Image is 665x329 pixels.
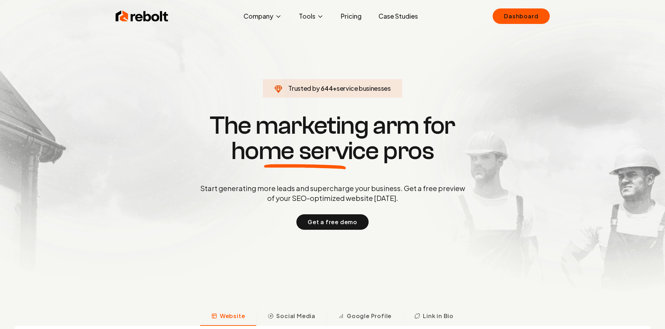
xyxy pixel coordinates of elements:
a: Case Studies [373,9,424,23]
span: service businesses [337,84,391,92]
button: Company [238,9,288,23]
span: 644 [321,83,333,93]
p: Start generating more leads and supercharge your business. Get a free preview of your SEO-optimiz... [199,183,467,203]
button: Link in Bio [403,308,465,326]
span: Link in Bio [423,312,454,320]
button: Website [200,308,257,326]
span: home service [231,138,379,164]
button: Get a free demo [296,214,369,230]
button: Social Media [256,308,327,326]
h1: The marketing arm for pros [164,113,502,164]
span: Google Profile [347,312,392,320]
span: + [333,84,337,92]
span: Trusted by [288,84,320,92]
button: Google Profile [327,308,403,326]
a: Pricing [335,9,367,23]
button: Tools [293,9,330,23]
img: Rebolt Logo [116,9,168,23]
span: Website [220,312,245,320]
span: Social Media [276,312,315,320]
a: Dashboard [493,8,549,24]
